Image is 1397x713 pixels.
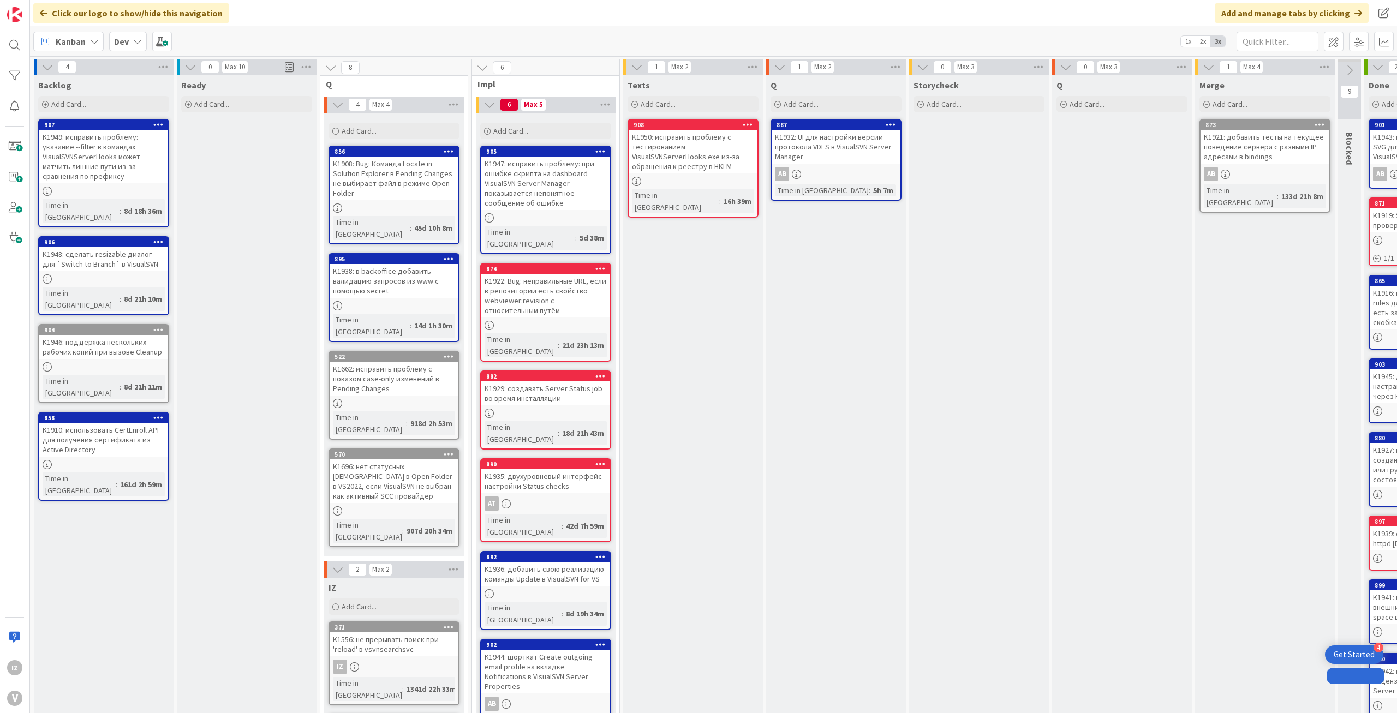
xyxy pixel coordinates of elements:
[330,450,458,459] div: 570
[772,120,900,164] div: 887K1932: UI для настройки версии протокола VDFS в VisualSVN Server Manager
[1100,64,1117,70] div: Max 3
[481,650,610,693] div: K1944: шорткат Create outgoing email profile на вкладке Notifications в VisualSVN Server Properties
[39,325,168,335] div: 904
[485,226,575,250] div: Time in [GEOGRAPHIC_DATA]
[481,157,610,210] div: K1947: исправить проблему: при ошибке скрипта на dashboard VisualSVN Server Manager показывается ...
[493,61,511,74] span: 6
[39,120,168,183] div: 907K1949: исправить проблему: указание --filter в командах VisualSVNServerHooks может матчить лиш...
[1210,36,1225,47] span: 3x
[335,148,458,155] div: 856
[329,351,459,440] a: 522K1662: исправить проблему с показом case-only изменений в Pending ChangesTime in [GEOGRAPHIC_D...
[629,120,757,130] div: 908
[51,99,86,109] span: Add Card...
[1076,61,1095,74] span: 0
[1205,121,1329,129] div: 873
[870,184,896,196] div: 5h 7m
[1340,85,1359,98] span: 9
[348,563,367,576] span: 2
[477,79,606,89] span: Impl
[772,130,900,164] div: K1932: UI для настройки версии протокола VDFS в VisualSVN Server Manager
[333,519,402,543] div: Time in [GEOGRAPHIC_DATA]
[329,621,459,705] a: 371K1556: не прерывать поиск при 'reload' в vsvnsearchsvcIZTime in [GEOGRAPHIC_DATA]:1341d 22h 33m
[500,98,518,111] span: 6
[481,147,610,210] div: 905K1947: исправить проблему: при ошибке скрипта на dashboard VisualSVN Server Manager показывает...
[784,99,819,109] span: Add Card...
[330,622,458,656] div: 371K1556: не прерывать поиск при 'reload' в vsvnsearchsvc
[201,61,219,74] span: 0
[481,372,610,381] div: 882
[335,353,458,361] div: 522
[326,79,454,89] span: Q
[1201,120,1329,130] div: 873
[480,551,611,630] a: 892K1936: добавить свою реализацию команды Update в VisualSVN for VSTime in [GEOGRAPHIC_DATA]:8d ...
[330,147,458,157] div: 856
[330,254,458,264] div: 895
[114,36,129,47] b: Dev
[39,413,168,457] div: 858K1910: использовать CertEnroll API для получения сертификата из Active Directory
[1325,645,1383,664] div: Open Get Started checklist, remaining modules: 4
[39,237,168,247] div: 906
[524,102,543,107] div: Max 5
[914,80,959,91] span: Storycheck
[410,320,411,332] span: :
[481,372,610,405] div: 882K1929: создавать Server Status job во время инсталляции
[329,253,459,342] a: 895K1938: в backoffice добавить валидацию запросов из www с помощью secretTime in [GEOGRAPHIC_DAT...
[335,624,458,631] div: 371
[629,120,757,173] div: 908K1950: исправить проблему с тестированием VisualSVNServerHooks.exe из-за обращения к реестру в...
[927,99,962,109] span: Add Card...
[330,147,458,200] div: 856K1908: Bug: Команда Locate in Solution Explorer в Pending Changes не выбирает файл в режиме Op...
[486,373,610,380] div: 882
[1369,80,1389,91] span: Done
[329,146,459,244] a: 856K1908: Bug: Команда Locate in Solution Explorer в Pending Changes не выбирает файл в режиме Op...
[116,478,117,490] span: :
[775,167,789,181] div: AB
[1277,190,1279,202] span: :
[411,222,455,234] div: 45d 10h 8m
[485,496,499,511] div: AT
[1344,132,1355,165] span: Blocked
[333,314,410,338] div: Time in [GEOGRAPHIC_DATA]
[1070,99,1105,109] span: Add Card...
[481,640,610,693] div: 902K1944: шорткат Create outgoing email profile на вкладке Notifications в VisualSVN Server Prope...
[481,469,610,493] div: K1935: двухуровневый интерфейс настройки Status checks
[481,264,610,274] div: 874
[957,64,974,70] div: Max 3
[330,352,458,396] div: 522K1662: исправить проблему с показом case-only изменений в Pending Changes
[628,80,650,91] span: Texts
[558,427,559,439] span: :
[38,80,71,91] span: Backlog
[44,326,168,334] div: 904
[721,195,754,207] div: 16h 39m
[647,61,666,74] span: 1
[408,417,455,429] div: 918d 2h 53m
[485,421,558,445] div: Time in [GEOGRAPHIC_DATA]
[559,339,607,351] div: 21d 23h 13m
[1279,190,1326,202] div: 133d 21h 8m
[39,237,168,271] div: 906K1948: сделать resizable диалог для `Switch to Branch` в VisualSVN
[1374,643,1383,652] div: 4
[562,520,563,532] span: :
[1204,184,1277,208] div: Time in [GEOGRAPHIC_DATA]
[772,120,900,130] div: 887
[38,412,169,501] a: 858K1910: использовать CertEnroll API для получения сертификата из Active DirectoryTime in [GEOGR...
[348,98,367,111] span: 4
[330,254,458,298] div: 895K1938: в backoffice добавить валидацию запросов из www с помощью secret
[402,683,404,695] span: :
[641,99,676,109] span: Add Card...
[38,119,169,227] a: 907K1949: исправить проблему: указание --filter в командах VisualSVNServerHooks может матчить лиш...
[480,458,611,542] a: 890K1935: двухуровневый интерфейс настройки Status checksATTime in [GEOGRAPHIC_DATA]:42d 7h 59m
[330,450,458,503] div: 570K1696: нет статусных [DEMOGRAPHIC_DATA] в Open Folder в VS2022, если VisualSVN не выбран как а...
[330,622,458,632] div: 371
[39,325,168,359] div: 904K1946: поддержка нескольких рабочих копий при вызове Cleanup
[7,660,22,675] div: IZ
[44,121,168,129] div: 907
[43,287,120,311] div: Time in [GEOGRAPHIC_DATA]
[120,381,121,393] span: :
[341,61,360,74] span: 8
[1373,167,1387,181] div: AB
[330,362,458,396] div: K1662: исправить проблему с показом case-only изменений в Pending Changes
[771,119,902,201] a: 887K1932: UI для настройки версии протокола VDFS в VisualSVN Server ManagerABTime in [GEOGRAPHIC_...
[43,199,120,223] div: Time in [GEOGRAPHIC_DATA]
[486,265,610,273] div: 874
[39,247,168,271] div: K1948: сделать resizable диалог для `Switch to Branch` в VisualSVN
